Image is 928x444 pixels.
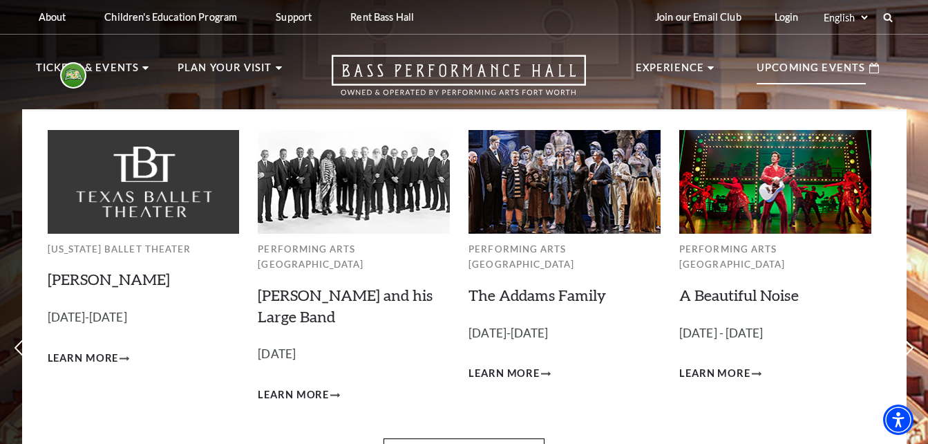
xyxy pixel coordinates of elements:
a: Learn More Lyle Lovett and his Large Band [258,387,340,404]
p: Experience [636,59,705,84]
img: Performing Arts Fort Worth [258,130,450,233]
div: Accessibility Menu [883,405,913,435]
p: Performing Arts [GEOGRAPHIC_DATA] [679,241,871,272]
p: [US_STATE] Ballet Theater [48,241,240,257]
p: Performing Arts [GEOGRAPHIC_DATA] [468,241,661,272]
a: [PERSON_NAME] and his Large Band [258,286,433,326]
span: Learn More [679,365,750,382]
a: The Addams Family [468,286,606,304]
p: Upcoming Events [757,59,866,84]
p: [DATE]-[DATE] [468,324,661,344]
span: Learn More [258,387,329,404]
p: Tickets & Events [36,59,140,84]
select: Select: [821,11,870,24]
a: Open this option [282,55,636,109]
a: Learn More Peter Pan [48,350,130,367]
p: Support [276,11,312,23]
p: [DATE]-[DATE] [48,308,240,328]
p: About [39,11,66,23]
a: Learn More A Beautiful Noise [679,365,761,382]
p: Plan Your Visit [178,59,272,84]
span: Learn More [468,365,540,382]
p: [DATE] [258,344,450,364]
img: Performing Arts Fort Worth [679,130,871,233]
a: A Beautiful Noise [679,286,799,304]
p: Rent Bass Hall [350,11,414,23]
p: [DATE] - [DATE] [679,324,871,344]
span: Learn More [48,350,119,367]
img: Performing Arts Fort Worth [468,130,661,233]
p: Performing Arts [GEOGRAPHIC_DATA] [258,241,450,272]
img: Texas Ballet Theater [48,130,240,233]
p: Children's Education Program [104,11,237,23]
a: [PERSON_NAME] [48,270,170,288]
a: Learn More The Addams Family [468,365,551,382]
